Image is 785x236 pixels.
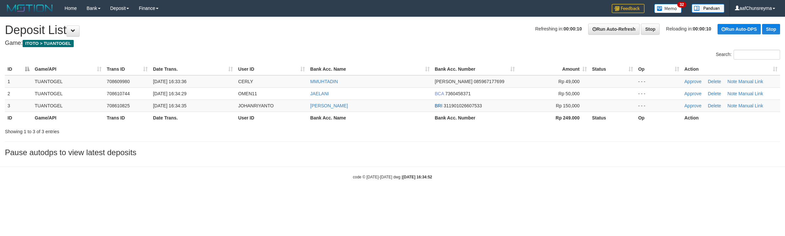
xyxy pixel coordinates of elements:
[558,79,580,84] span: Rp 49,000
[32,112,104,124] th: Game/API
[589,112,636,124] th: Status
[636,112,682,124] th: Op
[32,100,104,112] td: TUANTOGEL
[636,63,682,75] th: Op: activate to sort column ascending
[150,63,235,75] th: Date Trans.: activate to sort column ascending
[738,79,763,84] a: Manual Link
[641,24,660,35] a: Stop
[5,126,322,135] div: Showing 1 to 3 of 3 entries
[5,112,32,124] th: ID
[310,91,329,96] a: JAELANI
[738,103,763,108] a: Manual Link
[588,24,640,35] a: Run Auto-Refresh
[238,103,273,108] span: JOHANRIYANTO
[107,91,130,96] span: 708610744
[238,79,253,84] span: CERLY
[738,91,763,96] a: Manual Link
[235,63,308,75] th: User ID: activate to sort column ascending
[716,50,780,60] label: Search:
[310,79,338,84] a: MMUHTADIN
[238,91,257,96] span: OMEN11
[5,75,32,88] td: 1
[308,63,432,75] th: Bank Acc. Name: activate to sort column ascending
[564,26,582,31] strong: 00:00:10
[308,112,432,124] th: Bank Acc. Name
[32,75,104,88] td: TUANTOGEL
[153,91,186,96] span: [DATE] 16:34:29
[684,103,701,108] a: Approve
[432,112,517,124] th: Bank Acc. Number
[5,24,780,37] h1: Deposit List
[5,87,32,100] td: 2
[444,103,482,108] span: Copy 311901026607533 to clipboard
[104,63,150,75] th: Trans ID: activate to sort column ascending
[474,79,504,84] span: Copy 085967177699 to clipboard
[684,91,701,96] a: Approve
[558,91,580,96] span: Rp 50,000
[727,103,737,108] a: Note
[445,91,471,96] span: Copy 7360458371 to clipboard
[654,4,682,13] img: Button%20Memo.svg
[32,87,104,100] td: TUANTOGEL
[636,87,682,100] td: - - -
[636,100,682,112] td: - - -
[432,63,517,75] th: Bank Acc. Number: activate to sort column ascending
[107,79,130,84] span: 708609980
[693,26,711,31] strong: 00:00:10
[153,103,186,108] span: [DATE] 16:34:35
[727,79,737,84] a: Note
[153,79,186,84] span: [DATE] 16:33:36
[5,40,780,46] h4: Game:
[23,40,74,47] span: ITOTO > TUANTOGEL
[517,63,589,75] th: Amount: activate to sort column ascending
[718,24,761,34] a: Run Auto-DPS
[682,112,780,124] th: Action
[535,26,582,31] span: Refreshing in:
[435,79,473,84] span: [PERSON_NAME]
[708,103,721,108] a: Delete
[708,91,721,96] a: Delete
[235,112,308,124] th: User ID
[727,91,737,96] a: Note
[682,63,780,75] th: Action: activate to sort column ascending
[589,63,636,75] th: Status: activate to sort column ascending
[677,2,686,8] span: 32
[435,91,444,96] span: BCA
[708,79,721,84] a: Delete
[5,3,55,13] img: MOTION_logo.png
[5,100,32,112] td: 3
[353,175,432,179] small: code © [DATE]-[DATE] dwg |
[435,103,442,108] span: BRI
[636,75,682,88] td: - - -
[5,63,32,75] th: ID: activate to sort column descending
[666,26,711,31] span: Reloading in:
[32,63,104,75] th: Game/API: activate to sort column ascending
[310,103,348,108] a: [PERSON_NAME]
[556,103,579,108] span: Rp 150,000
[107,103,130,108] span: 708610825
[762,24,780,34] a: Stop
[734,50,780,60] input: Search:
[150,112,235,124] th: Date Trans.
[612,4,645,13] img: Feedback.jpg
[692,4,724,13] img: panduan.png
[517,112,589,124] th: Rp 249.000
[402,175,432,179] strong: [DATE] 16:34:52
[684,79,701,84] a: Approve
[104,112,150,124] th: Trans ID
[5,148,780,157] h3: Pause autodps to view latest deposits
